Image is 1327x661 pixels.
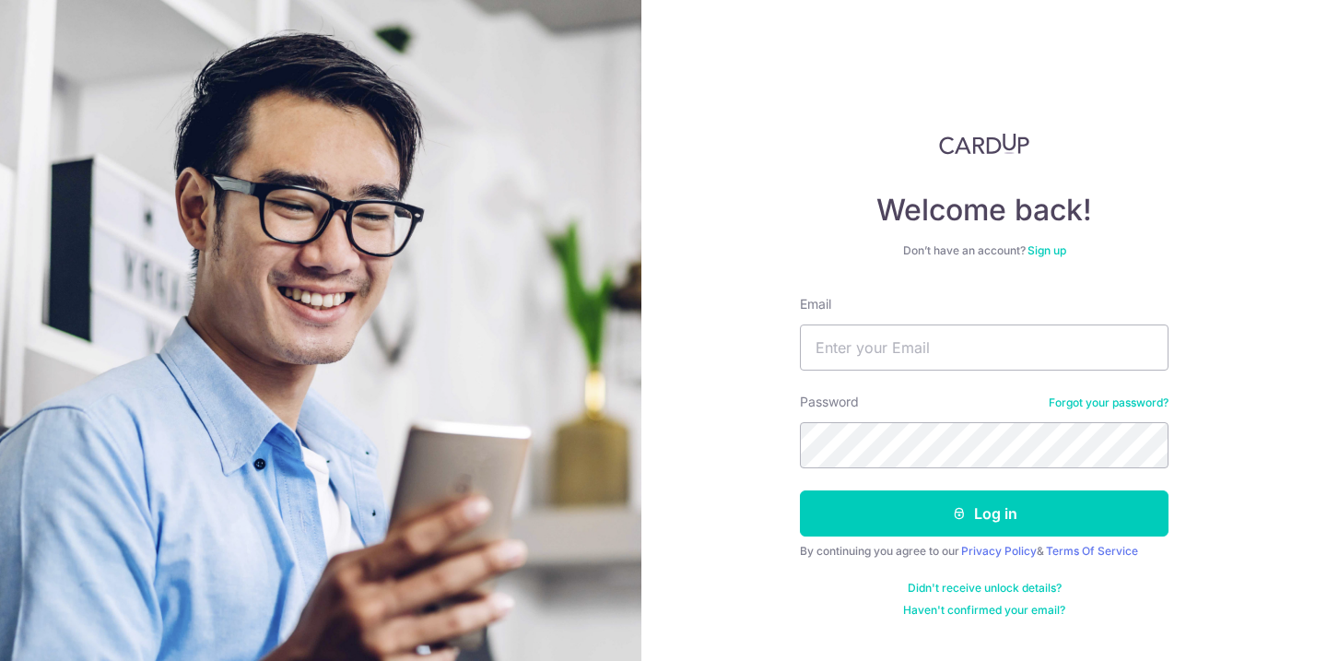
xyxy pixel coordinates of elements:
[800,295,831,313] label: Email
[800,192,1168,229] h4: Welcome back!
[800,325,1168,371] input: Enter your Email
[800,393,859,411] label: Password
[961,544,1037,558] a: Privacy Policy
[800,544,1168,559] div: By continuing you agree to our &
[903,603,1065,618] a: Haven't confirmed your email?
[1049,395,1168,410] a: Forgot your password?
[800,243,1168,258] div: Don’t have an account?
[939,133,1029,155] img: CardUp Logo
[800,490,1168,537] button: Log in
[908,581,1062,596] a: Didn't receive unlock details?
[1046,544,1138,558] a: Terms Of Service
[1028,243,1066,257] a: Sign up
